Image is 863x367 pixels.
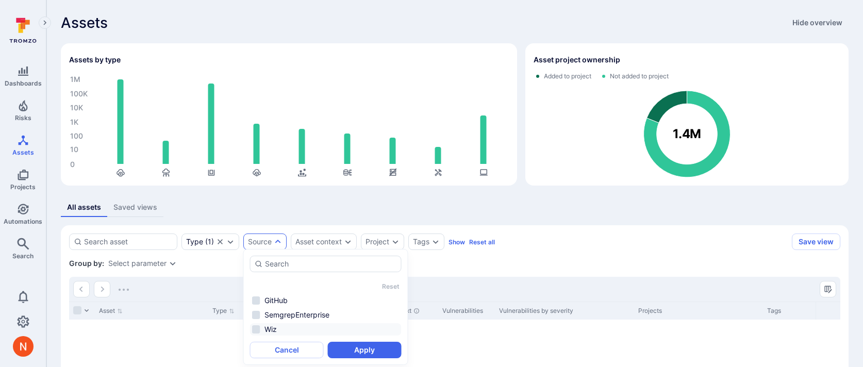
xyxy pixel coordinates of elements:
div: ( 1 ) [186,238,214,246]
div: All assets [67,202,101,212]
button: Tags [413,238,429,246]
li: SemgrepEnterprise [250,309,402,321]
button: Reset all [469,238,495,246]
button: Expand dropdown [226,238,235,246]
text: 1M [70,75,80,84]
div: autocomplete options [250,256,402,358]
button: Expand dropdown [391,238,400,246]
img: ACg8ocIprwjrgDQnDsNSk9Ghn5p5-B8DpAKWoJ5Gi9syOE4K59tr4Q=s96-c [13,336,34,357]
h2: Asset project ownership [534,55,620,65]
span: Risks [15,114,31,122]
button: Show [449,238,465,246]
input: Search asset [84,237,173,247]
button: Clear selection [216,238,224,246]
button: Expand dropdown [274,238,282,246]
div: Vulnerabilities [442,306,491,315]
text: 1K [70,118,78,126]
span: Assets [61,14,108,31]
div: Type [186,238,203,246]
button: Reset [382,282,400,290]
span: Search [12,252,34,260]
div: grouping parameters [108,259,177,268]
button: Type(1) [186,238,214,246]
text: 0 [70,160,75,169]
text: 100 [70,131,83,140]
span: Dashboards [5,79,42,87]
button: Go to the previous page [73,281,90,297]
div: Vulnerabilities by severity [499,306,630,315]
div: Automatically discovered context associated with the asset [413,308,420,314]
button: Sort by Asset [99,307,123,315]
button: Apply [328,342,402,358]
button: Save view [792,233,840,250]
li: GitHub [250,294,402,307]
span: Select all rows [73,306,81,314]
span: Automations [4,218,42,225]
span: Not added to project [610,72,669,80]
div: Projects [638,306,759,315]
button: Project [366,238,389,246]
button: Source [248,238,272,246]
button: Expand dropdown [431,238,440,246]
img: Loading... [119,289,129,291]
text: 10K [70,103,83,112]
button: Sort by Type [212,307,235,315]
button: Asset context [295,238,342,246]
button: Select parameter [108,259,167,268]
h2: Assets by type [69,55,121,65]
div: Neeren Patki [13,336,34,357]
input: Search [265,259,397,269]
button: Go to the next page [94,281,110,297]
span: Assets [12,148,34,156]
button: Manage columns [820,281,836,297]
text: 100K [70,89,88,98]
span: Added to project [544,72,591,80]
div: Virtual Machine [181,233,239,250]
text: 1.4M [672,127,701,142]
button: Expand dropdown [169,259,177,268]
button: Expand navigation menu [39,16,51,29]
text: 10 [70,145,78,154]
span: Group by: [69,258,104,269]
li: Wiz [250,323,402,336]
span: Projects [10,183,36,191]
div: Assets overview [53,35,849,186]
div: assets tabs [61,198,849,217]
i: Expand navigation menu [41,19,48,27]
button: Expand dropdown [344,238,352,246]
button: Hide overview [786,14,849,31]
div: Saved views [113,202,157,212]
button: Cancel [250,342,324,358]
